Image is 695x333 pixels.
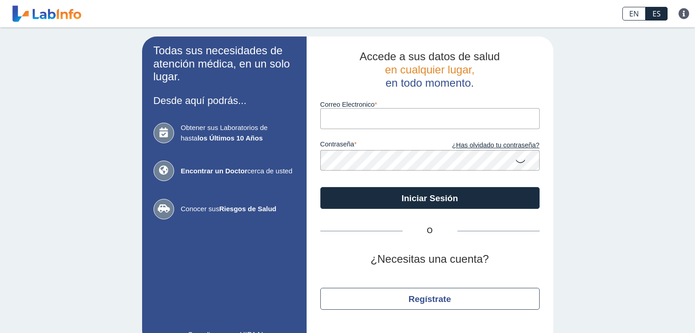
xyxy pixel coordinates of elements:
a: ES [646,7,668,21]
h3: Desde aquí podrás... [154,95,295,106]
a: EN [622,7,646,21]
span: en cualquier lugar, [385,63,474,76]
b: Encontrar un Doctor [181,167,248,175]
span: O [403,225,457,236]
label: Correo Electronico [320,101,540,108]
h2: ¿Necesitas una cuenta? [320,253,540,266]
span: Accede a sus datos de salud [360,50,500,62]
label: contraseña [320,140,430,151]
a: ¿Has olvidado tu contraseña? [430,140,540,151]
span: Obtener sus Laboratorios de hasta [181,123,295,143]
h2: Todas sus necesidades de atención médica, en un solo lugar. [154,44,295,83]
b: Riesgos de Salud [219,205,276,213]
span: Conocer sus [181,204,295,214]
span: cerca de usted [181,166,295,177]
span: en todo momento. [386,77,474,89]
button: Regístrate [320,288,540,310]
b: los Últimos 10 Años [197,134,263,142]
button: Iniciar Sesión [320,187,540,209]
